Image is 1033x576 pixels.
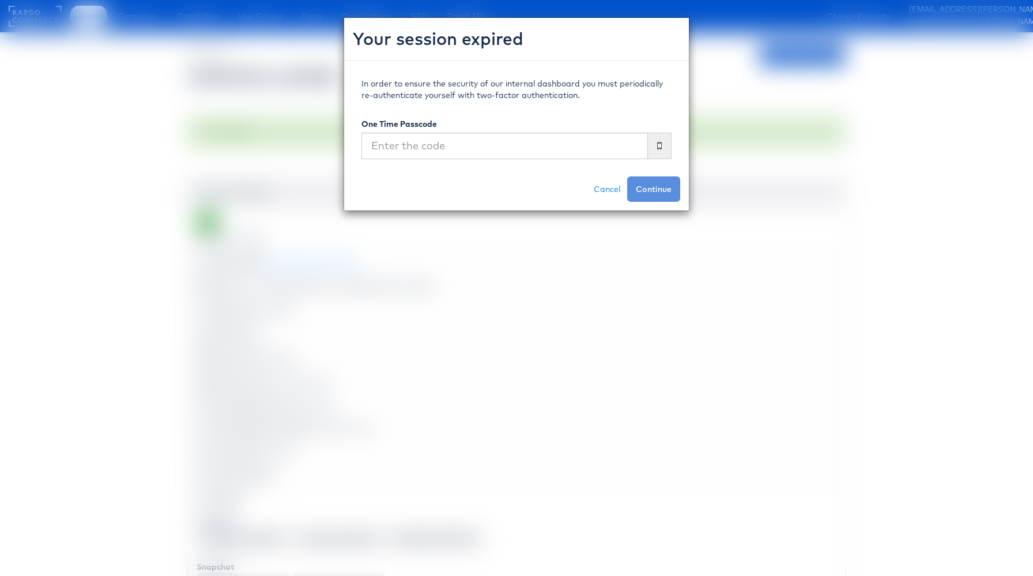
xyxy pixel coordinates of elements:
[353,27,680,51] h2: Your session expired
[627,176,680,202] button: Continue
[361,118,437,130] label: One Time Passcode
[587,176,627,202] a: Cancel
[361,133,648,159] input: Enter the code
[361,78,672,101] p: In order to ensure the security of our internal dashboard you must periodically re-authenticate y...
